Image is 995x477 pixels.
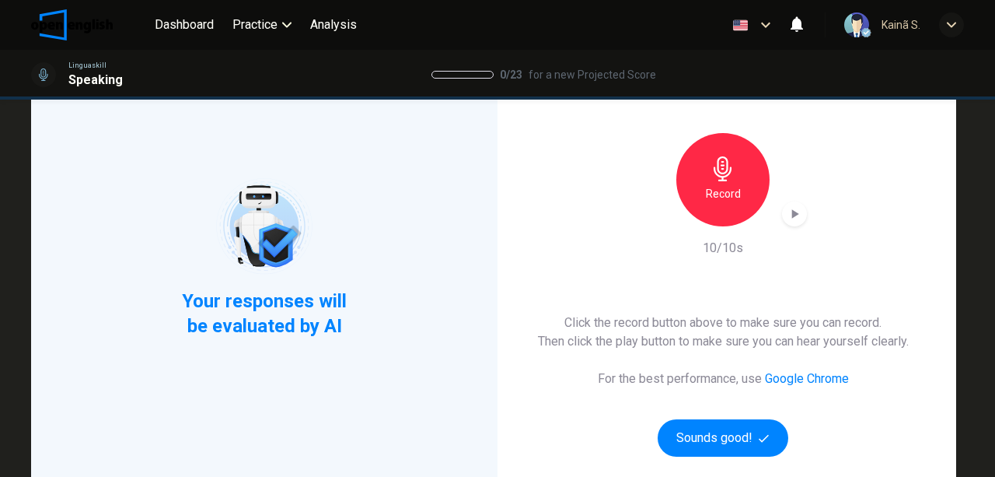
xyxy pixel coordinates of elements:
[529,65,656,84] span: for a new Projected Score
[304,11,363,39] button: Analysis
[31,9,148,40] a: OpenEnglish logo
[170,289,359,338] span: Your responses will be evaluated by AI
[226,11,298,39] button: Practice
[676,133,770,226] button: Record
[310,16,357,34] span: Analysis
[148,11,220,39] button: Dashboard
[68,60,106,71] span: Linguaskill
[731,19,750,31] img: en
[155,16,214,34] span: Dashboard
[765,371,849,386] a: Google Chrome
[703,239,743,258] h6: 10/10s
[68,71,123,89] h1: Speaking
[215,177,313,275] img: robot icon
[658,419,788,457] button: Sounds good!
[232,16,278,34] span: Practice
[598,370,849,388] h6: For the best performance, use
[538,314,909,351] h6: Click the record button above to make sure you can record. Then click the play button to make sur...
[706,184,741,203] h6: Record
[500,65,522,84] span: 0 / 23
[882,16,920,34] div: Kainã S.
[844,12,869,37] img: Profile picture
[31,9,113,40] img: OpenEnglish logo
